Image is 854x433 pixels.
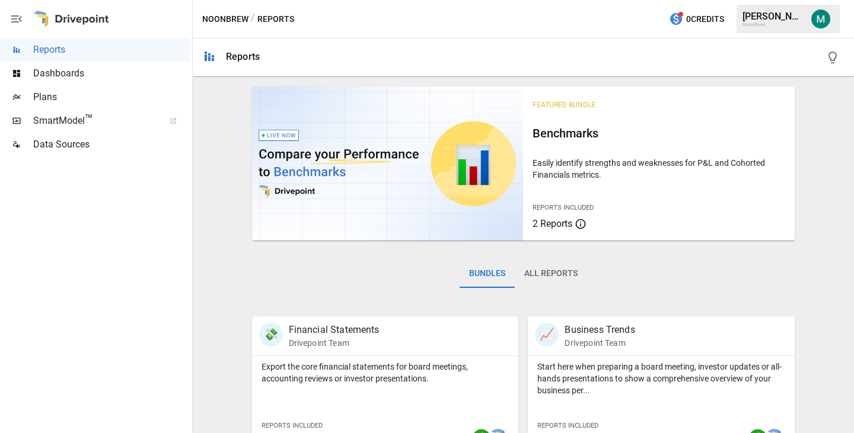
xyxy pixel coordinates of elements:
[226,51,260,62] div: Reports
[804,2,837,36] button: Michael Gross
[33,90,190,104] span: Plans
[33,66,190,81] span: Dashboards
[33,114,157,128] span: SmartModel
[289,337,380,349] p: Drivepoint Team
[565,323,635,337] p: Business Trends
[565,337,635,349] p: Drivepoint Team
[515,259,587,288] button: All Reports
[664,8,729,30] button: 0Credits
[533,101,595,109] span: Featured Bundle
[33,43,190,57] span: Reports
[743,11,804,22] div: [PERSON_NAME]
[743,22,804,27] div: NoonBrew
[686,12,724,27] span: 0 Credits
[460,259,515,288] button: Bundles
[259,323,283,347] div: 💸
[251,12,255,27] div: /
[262,361,509,384] p: Export the core financial statements for board meetings, accounting reviews or investor presentat...
[262,422,323,429] span: Reports Included
[535,323,559,347] div: 📈
[85,112,93,127] span: ™
[533,124,785,143] h6: Benchmarks
[289,323,380,337] p: Financial Statements
[533,204,594,211] span: Reports Included
[202,12,248,27] button: NoonBrew
[33,137,190,152] span: Data Sources
[252,86,524,240] img: video thumbnail
[533,157,785,181] p: Easily identify strengths and weaknesses for P&L and Cohorted Financials metrics.
[811,9,830,28] img: Michael Gross
[537,422,598,429] span: Reports Included
[533,218,572,229] span: 2 Reports
[537,361,785,396] p: Start here when preparing a board meeting, investor updates or all-hands presentations to show a ...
